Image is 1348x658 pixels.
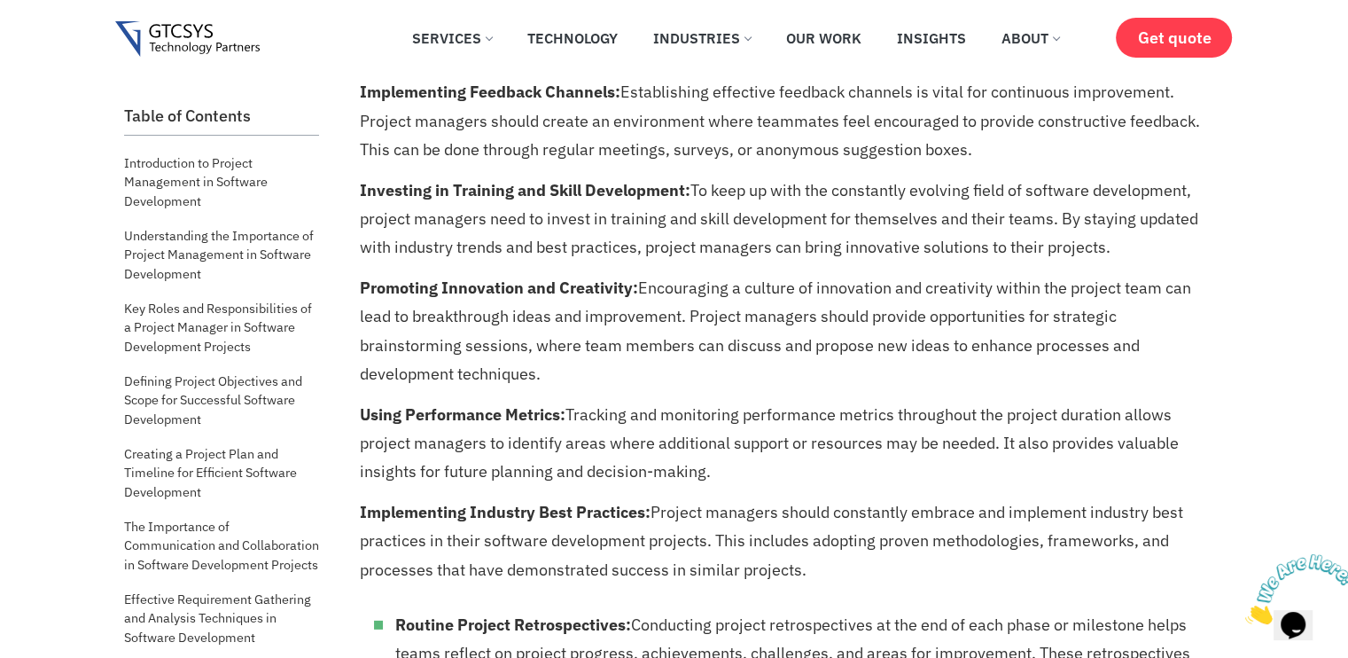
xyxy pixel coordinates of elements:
[360,498,1219,584] p: Project managers should constantly embrace and implement industry best practices in their softwar...
[124,367,319,434] a: Defining Project Objectives and Scope for Successful Software Development
[360,502,651,522] b: Implementing Industry Best Practices:
[124,513,319,579] a: The Importance of Communication and Collaboration in Software Development Projects
[7,7,117,77] img: Chat attention grabber
[360,404,565,425] b: Using Performance Metrics:
[360,274,1219,388] p: Encouraging a culture of innovation and creativity within the project team can lead to breakthrou...
[360,180,690,200] b: Investing in Training and Skill Development:
[124,294,319,361] a: Key Roles and Responsibilities of a Project Manager in Software Development Projects
[1116,18,1232,58] a: Get quote
[399,19,505,58] a: Services
[514,19,631,58] a: Technology
[124,149,319,215] a: Introduction to Project Management in Software Development
[360,176,1219,262] p: To keep up with the constantly evolving field of software development, project managers need to i...
[124,222,319,288] a: Understanding the Importance of Project Management in Software Development
[1137,28,1211,47] span: Get quote
[988,19,1072,58] a: About
[884,19,979,58] a: Insights
[360,78,1219,163] p: Establishing effective feedback channels is vital for continuous improvement. Project managers sh...
[640,19,764,58] a: Industries
[124,585,319,652] a: Effective Requirement Gathering and Analysis Techniques in Software Development
[115,21,260,58] img: Gtcsys logo
[773,19,875,58] a: Our Work
[360,278,638,298] b: Promoting Innovation and Creativity:
[1238,547,1348,631] iframe: chat widget
[124,106,319,126] h2: Table of Contents
[395,615,631,635] b: Routine Project Retrospectives:
[360,401,1219,486] p: Tracking and monitoring performance metrics throughout the project duration allows project manage...
[124,440,319,506] a: Creating a Project Plan and Timeline for Efficient Software Development
[360,82,620,102] b: Implementing Feedback Channels:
